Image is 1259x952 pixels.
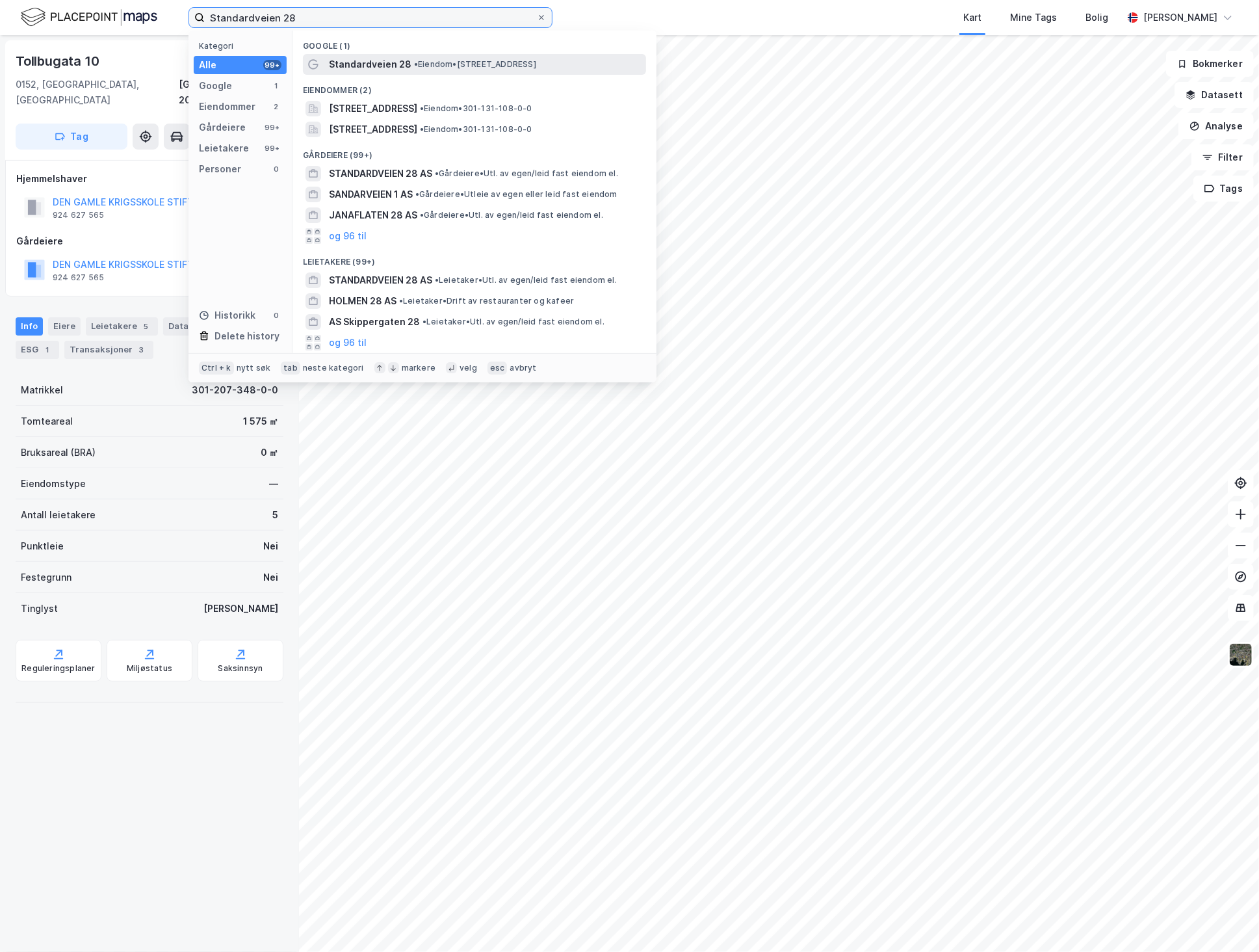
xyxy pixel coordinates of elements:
[329,101,417,116] span: [STREET_ADDRESS]
[292,75,656,98] div: Eiendommer (2)
[329,335,367,350] button: og 96 til
[1191,144,1254,170] button: Filter
[1143,10,1217,25] div: [PERSON_NAME]
[415,189,419,199] span: •
[415,189,617,200] span: Gårdeiere • Utleie av egen eller leid fast eiendom
[460,363,477,373] div: velg
[271,101,281,112] div: 2
[140,320,153,333] div: 5
[1175,82,1254,108] button: Datasett
[420,103,532,114] span: Eiendom • 301-131-108-0-0
[303,363,364,373] div: neste kategori
[329,293,396,309] span: HOLMEN 28 AS
[16,233,283,249] div: Gårdeiere
[64,341,153,359] div: Transaksjoner
[199,140,249,156] div: Leietakere
[292,246,656,270] div: Leietakere (99+)
[292,31,656,54] div: Google (1)
[1194,890,1259,952] iframe: Chat Widget
[420,124,424,134] span: •
[329,207,417,223] span: JANAFLATEN 28 AS
[21,663,95,674] div: Reguleringsplaner
[21,414,73,429] div: Tomteareal
[435,168,439,178] span: •
[329,166,432,181] span: STANDARDVEIEN 28 AS
[271,310,281,321] div: 0
[422,317,426,326] span: •
[292,140,656,163] div: Gårdeiere (99+)
[1178,113,1254,139] button: Analyse
[199,161,241,177] div: Personer
[329,57,411,72] span: Standardveien 28
[21,507,96,523] div: Antall leietakere
[21,476,86,492] div: Eiendomstype
[163,317,212,336] div: Datasett
[199,78,232,94] div: Google
[53,272,104,283] div: 924 627 565
[414,59,536,70] span: Eiendom • [STREET_ADDRESS]
[263,60,281,70] div: 99+
[263,122,281,133] div: 99+
[48,317,81,336] div: Eiere
[205,8,536,27] input: Søk på adresse, matrikkel, gårdeiere, leietakere eller personer
[53,210,104,220] div: 924 627 565
[16,317,43,336] div: Info
[199,41,287,51] div: Kategori
[422,317,604,327] span: Leietaker • Utl. av egen/leid fast eiendom el.
[329,314,420,330] span: AS Skippergaten 28
[127,663,172,674] div: Miljøstatus
[399,296,403,306] span: •
[203,601,278,616] div: [PERSON_NAME]
[963,10,981,25] div: Kart
[135,343,148,356] div: 3
[269,476,278,492] div: —
[192,382,278,398] div: 301-207-348-0-0
[510,363,536,373] div: avbryt
[435,275,439,285] span: •
[263,538,278,554] div: Nei
[199,308,255,323] div: Historikk
[214,328,279,344] div: Delete history
[16,171,283,187] div: Hjemmelshaver
[179,77,283,108] div: [GEOGRAPHIC_DATA], 207/348
[218,663,263,674] div: Saksinnsyn
[329,187,413,202] span: SANDARVEIEN 1 AS
[243,414,278,429] div: 1 575 ㎡
[1228,642,1253,667] img: 9k=
[21,570,71,585] div: Festegrunn
[263,143,281,153] div: 99+
[271,164,281,174] div: 0
[420,210,424,220] span: •
[487,362,508,375] div: esc
[271,81,281,91] div: 1
[199,120,246,135] div: Gårdeiere
[199,57,216,73] div: Alle
[402,363,435,373] div: markere
[329,122,417,137] span: [STREET_ADDRESS]
[281,362,300,375] div: tab
[329,272,432,288] span: STANDARDVEIEN 28 AS
[86,317,158,336] div: Leietakere
[41,343,54,356] div: 1
[414,59,418,69] span: •
[199,362,234,375] div: Ctrl + k
[1085,10,1108,25] div: Bolig
[435,168,618,179] span: Gårdeiere • Utl. av egen/leid fast eiendom el.
[16,124,127,150] button: Tag
[16,341,59,359] div: ESG
[420,124,532,135] span: Eiendom • 301-131-108-0-0
[21,538,64,554] div: Punktleie
[21,6,157,29] img: logo.f888ab2527a4732fd821a326f86c7f29.svg
[21,601,58,616] div: Tinglyst
[21,445,96,460] div: Bruksareal (BRA)
[1166,51,1254,77] button: Bokmerker
[237,363,271,373] div: nytt søk
[1010,10,1057,25] div: Mine Tags
[329,228,367,244] button: og 96 til
[420,210,603,220] span: Gårdeiere • Utl. av egen/leid fast eiendom el.
[16,77,179,108] div: 0152, [GEOGRAPHIC_DATA], [GEOGRAPHIC_DATA]
[420,103,424,113] span: •
[261,445,278,460] div: 0 ㎡
[272,507,278,523] div: 5
[199,99,255,114] div: Eiendommer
